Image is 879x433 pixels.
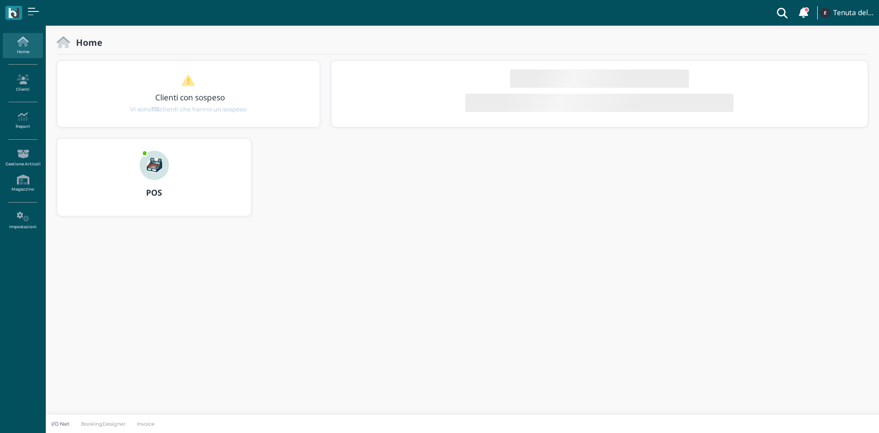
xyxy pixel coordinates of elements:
img: ... [820,8,830,18]
a: Home [3,33,43,58]
iframe: Help widget launcher [814,405,871,425]
h4: Tenuta del Barco [833,9,874,17]
h2: Home [70,38,102,47]
a: Clienti con sospeso Vi sono115clienti che hanno un sospeso [75,74,302,114]
b: POS [146,187,162,198]
span: Vi sono clienti che hanno un sospeso [130,105,246,114]
div: 1 / 1 [57,61,320,127]
b: 115 [152,106,160,113]
a: Gestione Articoli [3,145,43,170]
img: ... [140,151,169,180]
a: Magazzino [3,171,43,196]
a: ... Tenuta del Barco [819,2,874,24]
img: logo [8,8,19,18]
a: Impostazioni [3,208,43,233]
h3: Clienti con sospeso [76,93,304,102]
a: ... POS [57,138,251,227]
a: Clienti [3,71,43,96]
a: Report [3,108,43,133]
